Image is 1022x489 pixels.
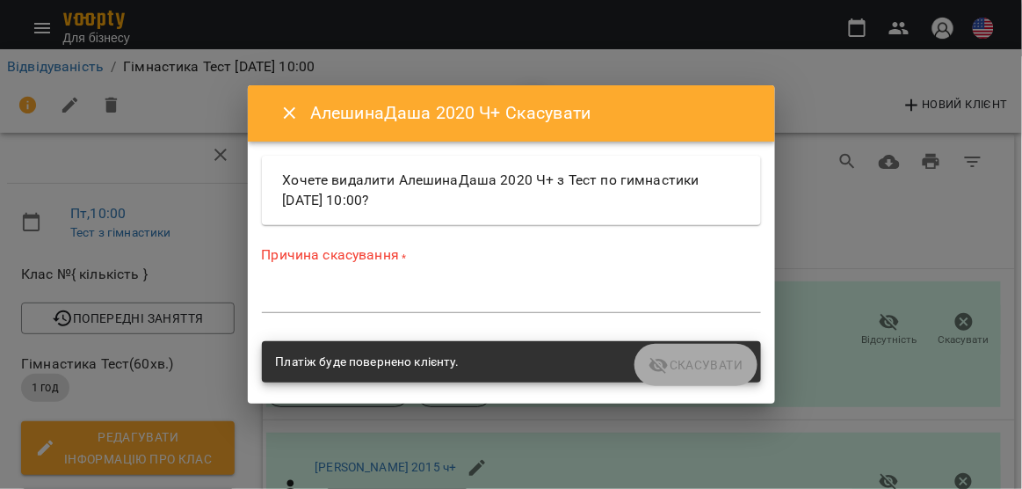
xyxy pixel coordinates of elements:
font: Причина скасування [262,246,400,263]
font: Скасувати [505,103,591,123]
font: Платіж буде повернено клієнту. [276,354,460,369]
button: Закрити [269,92,311,135]
font: Хочете видалити АлешинаДаша 2020 Ч+ з Тест по гимнастики [DATE] 10:00? [283,172,699,209]
font: АлешинаДаша 2020 Ч+ [310,103,501,123]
